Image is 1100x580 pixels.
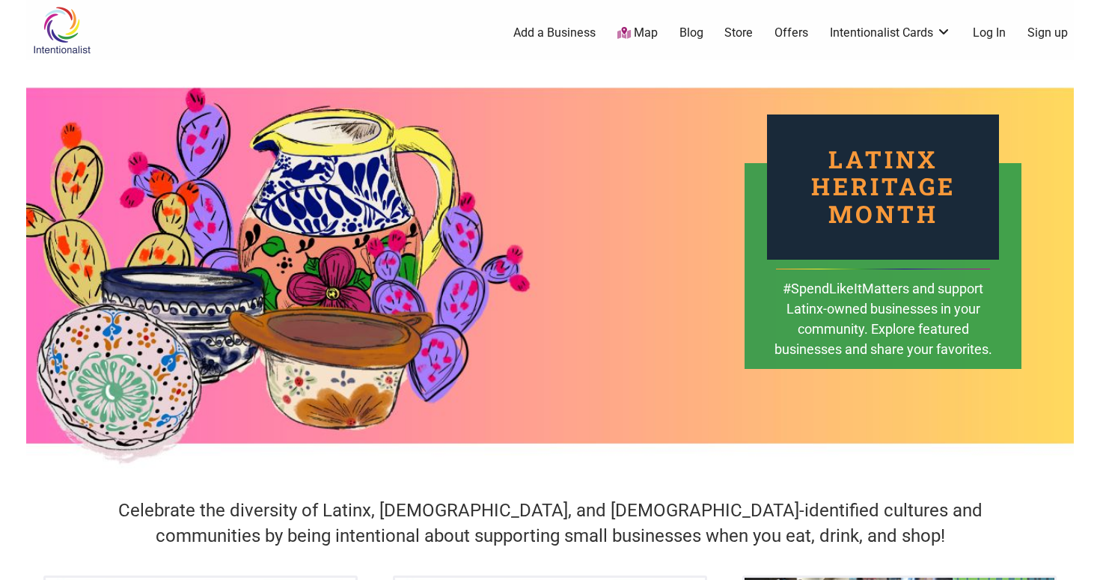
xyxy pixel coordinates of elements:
div: Latinx Heritage Month [767,115,999,260]
a: Intentionalist Cards [830,25,951,41]
a: Offers [774,25,808,41]
a: Add a Business [513,25,596,41]
a: Log In [973,25,1006,41]
a: Map [617,25,658,42]
a: Store [724,25,753,41]
a: Blog [679,25,703,41]
img: Intentionalist [26,6,97,55]
a: Sign up [1027,25,1068,41]
h4: Celebrate the diversity of Latinx, [DEMOGRAPHIC_DATA], and [DEMOGRAPHIC_DATA]-identified cultures... [79,498,1021,549]
div: #SpendLikeItMatters and support Latinx-owned businesses in your community. Explore featured busin... [773,278,993,381]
